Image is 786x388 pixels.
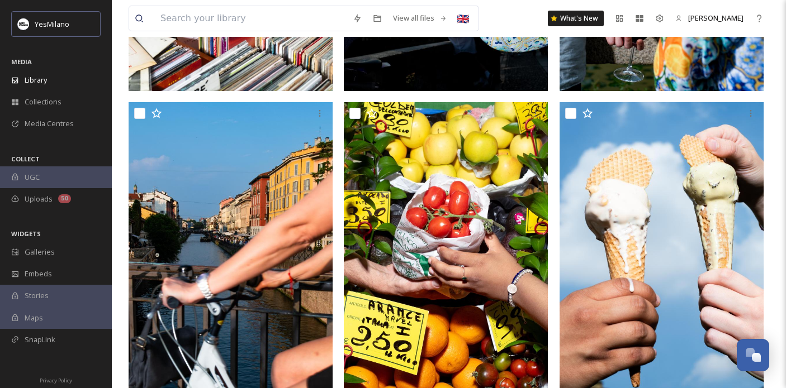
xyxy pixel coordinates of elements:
span: Collections [25,97,61,107]
span: UGC [25,172,40,183]
span: [PERSON_NAME] [688,13,744,23]
span: MEDIA [11,58,32,66]
img: Logo%20YesMilano%40150x.png [18,18,29,30]
span: WIDGETS [11,229,41,238]
span: YesMilano [35,19,69,29]
a: Privacy Policy [40,373,72,386]
span: Library [25,75,47,85]
div: 🇬🇧 [453,8,473,28]
span: SnapLink [25,334,55,345]
input: Search your library [155,6,347,31]
div: 50 [58,194,71,203]
span: COLLECT [11,155,40,163]
span: Stories [25,290,49,301]
span: Maps [25,313,43,323]
button: Open Chat [737,339,769,371]
span: Privacy Policy [40,377,72,384]
a: View all files [387,7,453,29]
span: Galleries [25,247,55,257]
span: Uploads [25,194,53,204]
span: Embeds [25,269,52,279]
span: Media Centres [25,118,74,129]
a: [PERSON_NAME] [670,7,749,29]
a: What's New [548,11,604,26]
